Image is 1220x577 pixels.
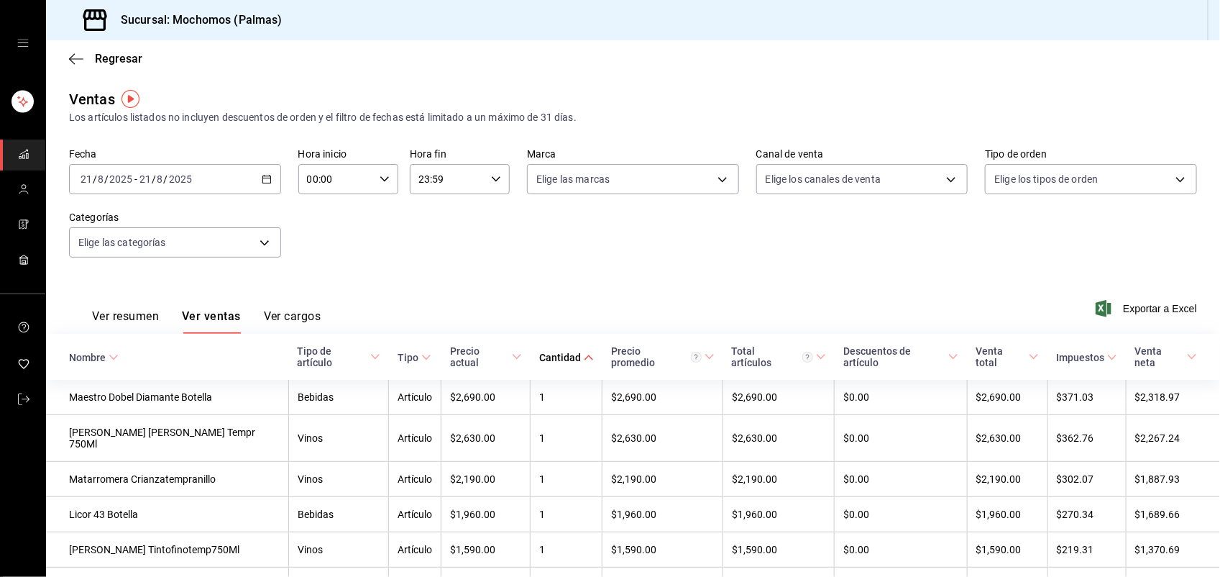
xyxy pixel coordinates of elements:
[46,415,288,462] td: [PERSON_NAME] [PERSON_NAME] Tempr 750Ml
[69,213,281,223] label: Categorías
[835,497,967,532] td: $0.00
[723,532,835,568] td: $1,590.00
[139,173,152,185] input: --
[152,173,156,185] span: /
[46,380,288,415] td: Maestro Dobel Diamante Botella
[297,345,380,368] span: Tipo de artículo
[539,352,594,363] span: Cantidad
[69,352,106,363] div: Nombre
[1047,380,1126,415] td: $371.03
[46,497,288,532] td: Licor 43 Botella
[389,380,441,415] td: Artículo
[1047,462,1126,497] td: $302.07
[389,532,441,568] td: Artículo
[1126,380,1220,415] td: $2,318.97
[531,415,602,462] td: 1
[389,462,441,497] td: Artículo
[531,380,602,415] td: 1
[398,352,418,363] div: Tipo
[732,345,813,368] div: Total artículos
[1047,532,1126,568] td: $219.31
[611,345,702,368] div: Precio promedio
[994,172,1098,186] span: Elige los tipos de orden
[69,352,119,363] span: Nombre
[835,380,967,415] td: $0.00
[531,532,602,568] td: 1
[967,415,1047,462] td: $2,630.00
[602,532,723,568] td: $1,590.00
[835,532,967,568] td: $0.00
[80,173,93,185] input: --
[967,380,1047,415] td: $2,690.00
[602,497,723,532] td: $1,960.00
[531,497,602,532] td: 1
[843,345,945,368] div: Descuentos de artículo
[1126,497,1220,532] td: $1,689.66
[1134,345,1197,368] span: Venta neta
[288,462,388,497] td: Vinos
[92,309,159,334] button: Ver resumen
[967,497,1047,532] td: $1,960.00
[264,309,321,334] button: Ver cargos
[835,415,967,462] td: $0.00
[46,532,288,568] td: [PERSON_NAME] Tintofinotemp750Ml
[17,37,29,49] button: open drawer
[602,380,723,415] td: $2,690.00
[441,497,531,532] td: $1,960.00
[967,462,1047,497] td: $2,190.00
[602,462,723,497] td: $2,190.00
[298,150,398,160] label: Hora inicio
[1047,497,1126,532] td: $270.34
[539,352,581,363] div: Cantidad
[802,352,813,363] svg: El total artículos considera cambios de precios en los artículos así como costos adicionales por ...
[109,173,133,185] input: ----
[723,497,835,532] td: $1,960.00
[441,462,531,497] td: $2,190.00
[69,110,1197,125] div: Los artículos listados no incluyen descuentos de orden y el filtro de fechas está limitado a un m...
[297,345,367,368] div: Tipo de artículo
[976,345,1026,368] div: Venta total
[1099,300,1197,317] button: Exportar a Excel
[1126,415,1220,462] td: $2,267.24
[441,532,531,568] td: $1,590.00
[1056,352,1117,363] span: Impuestos
[46,462,288,497] td: Matarromera Crianzatempranillo
[182,309,241,334] button: Ver ventas
[1126,462,1220,497] td: $1,887.93
[450,345,522,368] span: Precio actual
[531,462,602,497] td: 1
[1047,415,1126,462] td: $362.76
[1056,352,1104,363] div: Impuestos
[78,235,166,250] span: Elige las categorías
[527,150,739,160] label: Marca
[97,173,104,185] input: --
[843,345,958,368] span: Descuentos de artículo
[398,352,431,363] span: Tipo
[450,345,509,368] div: Precio actual
[967,532,1047,568] td: $1,590.00
[723,462,835,497] td: $2,190.00
[410,150,510,160] label: Hora fin
[93,173,97,185] span: /
[121,90,139,108] img: Tooltip marker
[109,12,283,29] h3: Sucursal: Mochomos (Palmas)
[611,345,715,368] span: Precio promedio
[389,497,441,532] td: Artículo
[134,173,137,185] span: -
[536,172,610,186] span: Elige las marcas
[691,352,702,363] svg: Precio promedio = Total artículos / cantidad
[69,88,115,110] div: Ventas
[441,380,531,415] td: $2,690.00
[288,380,388,415] td: Bebidas
[92,309,321,334] div: navigation tabs
[441,415,531,462] td: $2,630.00
[766,172,881,186] span: Elige los canales de venta
[69,52,142,65] button: Regresar
[288,532,388,568] td: Vinos
[168,173,193,185] input: ----
[985,150,1197,160] label: Tipo de orden
[756,150,968,160] label: Canal de venta
[164,173,168,185] span: /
